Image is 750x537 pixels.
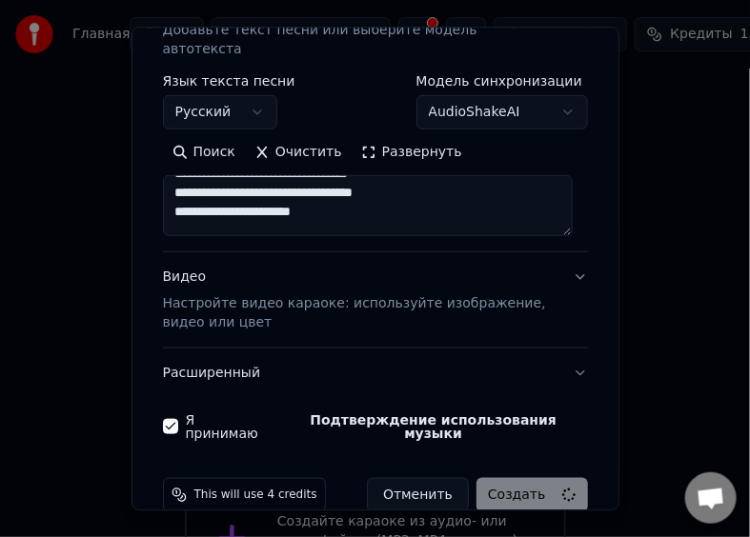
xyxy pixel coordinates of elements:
p: Добавьте текст песни или выберите модель автотекста [163,21,557,59]
button: Очистить [245,137,352,168]
p: Настройте видео караоке: используйте изображение, видео или цвет [163,294,557,332]
button: ВидеоНастройте видео караоке: используйте изображение, видео или цвет [163,252,588,348]
label: Я принимаю [186,413,588,440]
button: Поиск [163,137,245,168]
button: Расширенный [163,348,588,398]
button: Отменить [367,478,469,512]
label: Модель синхронизации [416,74,588,88]
label: Язык текста песни [163,74,295,88]
button: Развернуть [352,137,472,168]
span: This will use 4 credits [194,487,317,503]
div: Текст песниДобавьте текст песни или выберите модель автотекста [163,74,588,251]
button: Я принимаю [279,413,588,440]
div: Видео [163,268,557,332]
